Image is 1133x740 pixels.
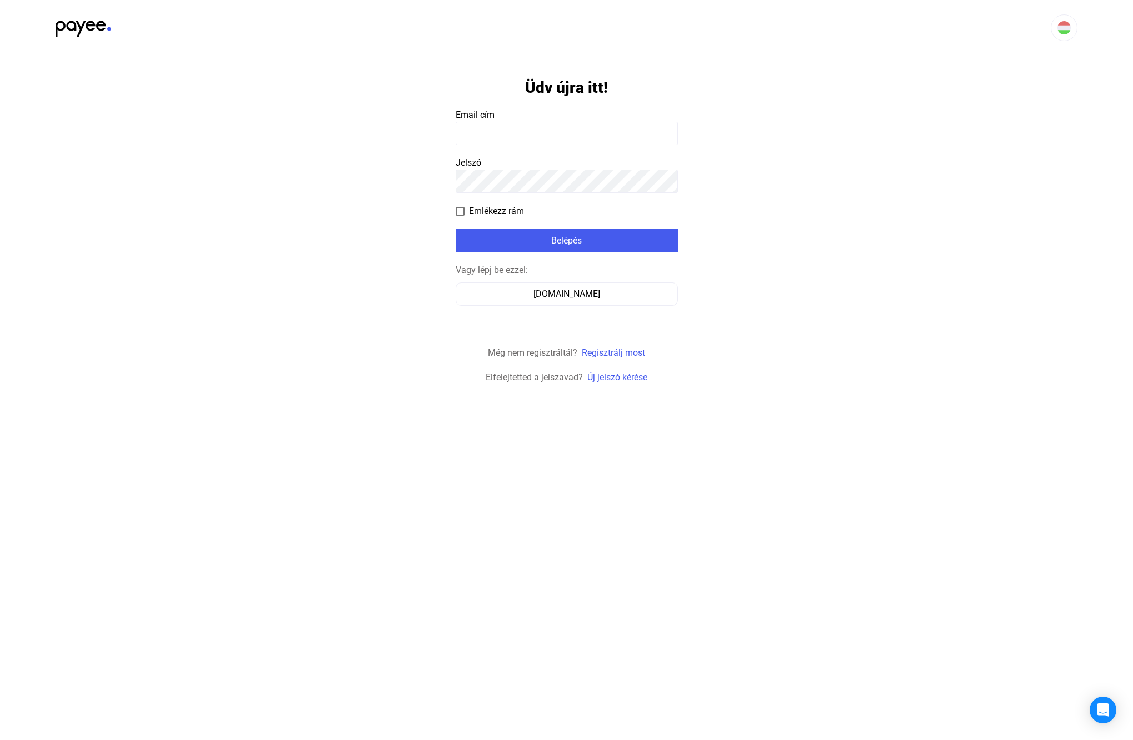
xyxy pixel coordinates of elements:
[582,347,645,358] a: Regisztrálj most
[456,282,678,306] button: [DOMAIN_NAME]
[459,234,675,247] div: Belépés
[525,78,608,97] h1: Üdv újra itt!
[469,205,524,218] span: Emlékezz rám
[1090,697,1116,723] div: Open Intercom Messenger
[587,372,647,383] a: Új jelszó kérése
[456,229,678,252] button: Belépés
[456,110,495,120] span: Email cím
[1057,21,1071,34] img: HU
[488,347,577,358] span: Még nem regisztráltál?
[456,264,678,277] div: Vagy lépj be ezzel:
[456,157,481,168] span: Jelszó
[456,289,678,299] a: [DOMAIN_NAME]
[1051,14,1077,41] button: HU
[486,372,583,383] span: Elfelejtetted a jelszavad?
[460,287,674,301] div: [DOMAIN_NAME]
[56,14,111,37] img: black-payee-blue-dot.svg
